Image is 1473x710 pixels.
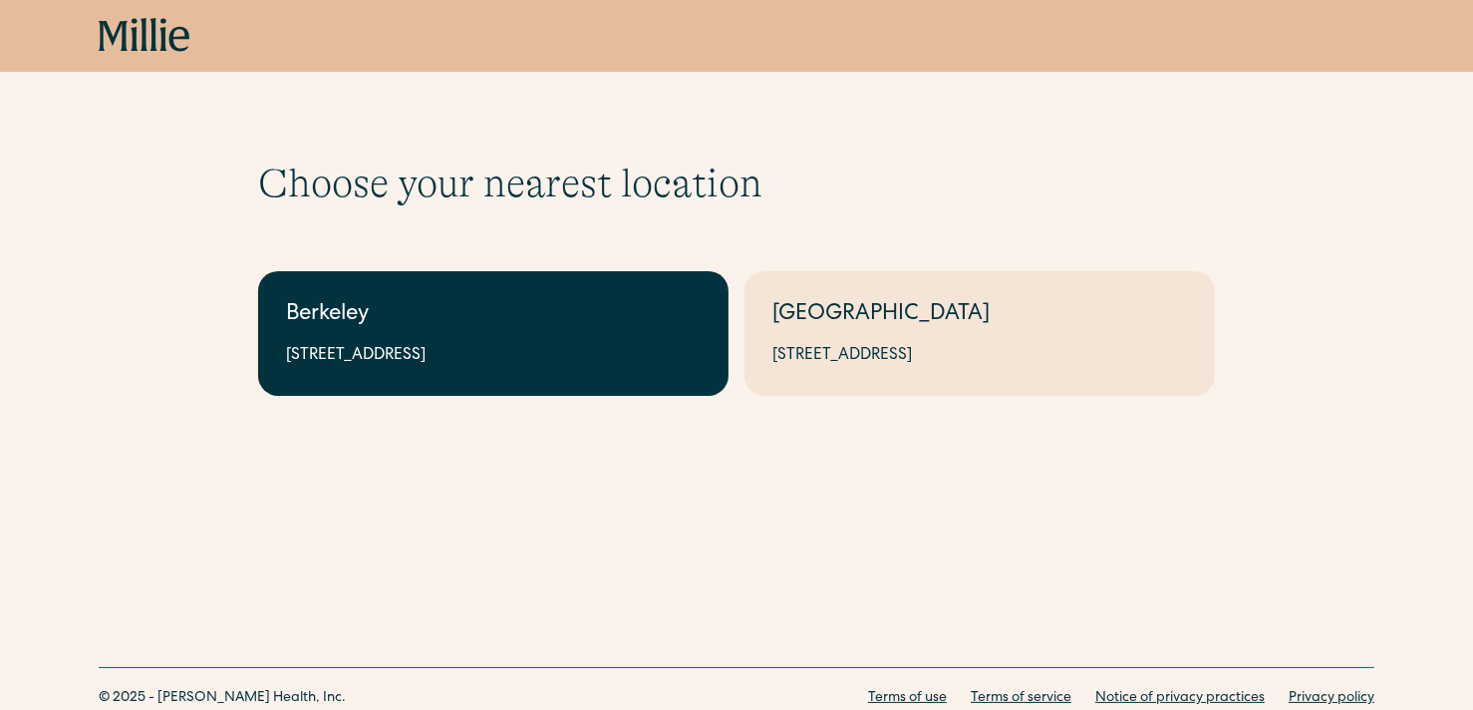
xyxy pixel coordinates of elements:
[971,688,1071,709] a: Terms of service
[868,688,947,709] a: Terms of use
[286,299,701,332] div: Berkeley
[99,688,346,709] div: © 2025 - [PERSON_NAME] Health, Inc.
[286,344,701,368] div: [STREET_ADDRESS]
[772,344,1187,368] div: [STREET_ADDRESS]
[1095,688,1265,709] a: Notice of privacy practices
[772,299,1187,332] div: [GEOGRAPHIC_DATA]
[1289,688,1374,709] a: Privacy policy
[258,160,1215,207] h1: Choose your nearest location
[744,271,1215,396] a: [GEOGRAPHIC_DATA][STREET_ADDRESS]
[258,271,729,396] a: Berkeley[STREET_ADDRESS]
